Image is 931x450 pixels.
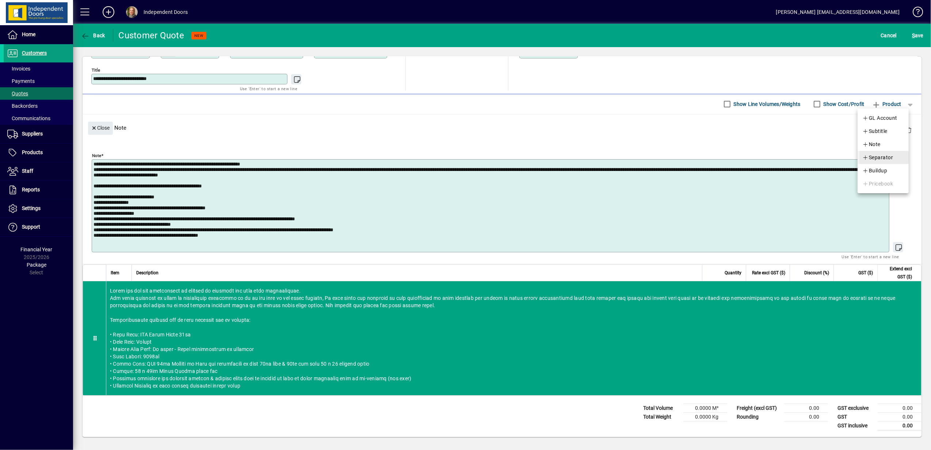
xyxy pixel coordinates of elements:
[858,125,909,138] button: Subtitle
[858,151,909,164] button: Separator
[862,127,888,136] span: Subtitle
[858,138,909,151] button: Note
[858,164,909,177] button: Buildup
[862,140,881,149] span: Note
[858,111,909,125] button: GL Account
[862,179,893,188] span: Pricebook
[862,114,897,122] span: GL Account
[862,166,887,175] span: Buildup
[858,177,909,190] button: Pricebook
[862,153,893,162] span: Separator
